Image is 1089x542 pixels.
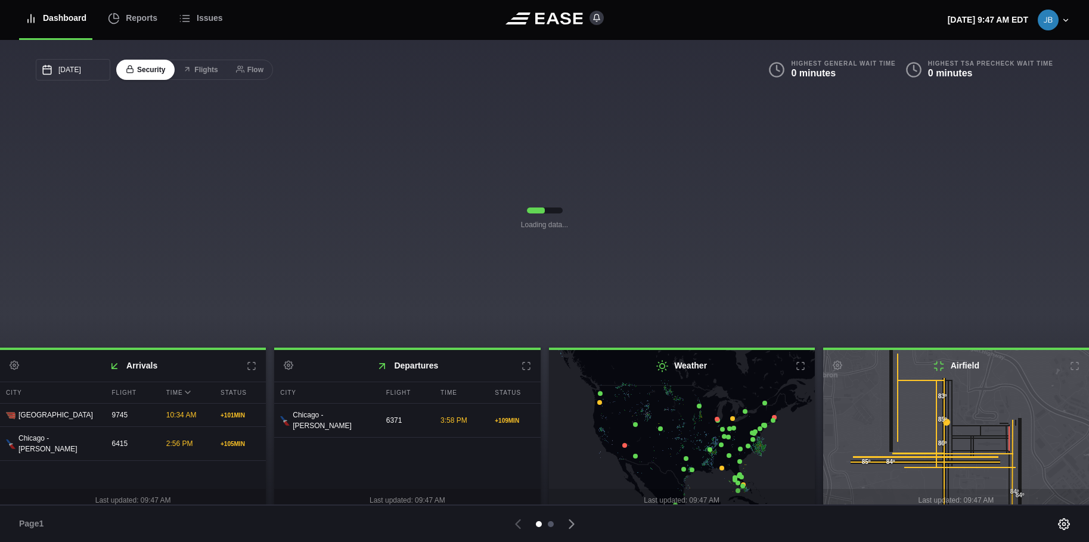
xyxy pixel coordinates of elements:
[274,489,540,512] div: Last updated: 09:47 AM
[166,439,193,448] span: 2:56 PM
[166,411,197,419] span: 10:34 AM
[380,409,432,432] div: 6371
[823,489,1089,512] div: Last updated: 09:47 AM
[489,382,540,403] div: Status
[18,433,97,454] span: Chicago - [PERSON_NAME]
[116,60,175,80] button: Security
[928,60,1053,67] b: Highest TSA PreCheck Wait Time
[823,350,1089,382] h2: Airfield
[293,410,371,431] span: Chicago - [PERSON_NAME]
[380,382,432,403] div: Flight
[221,411,260,420] div: + 101 MIN
[928,68,973,78] b: 0 minutes
[18,410,93,420] span: [GEOGRAPHIC_DATA]
[549,350,815,382] h2: Weather
[549,489,815,512] div: Last updated: 09:47 AM
[36,59,110,80] input: mm/dd/yyyy
[791,60,895,67] b: Highest General Wait Time
[227,60,273,80] button: Flow
[495,416,534,425] div: + 109 MIN
[106,382,157,403] div: Flight
[1038,10,1059,30] img: 74ad5be311c8ae5b007de99f4e979312
[440,416,467,425] span: 3:58 PM
[173,60,227,80] button: Flights
[791,68,836,78] b: 0 minutes
[274,382,377,403] div: City
[160,382,212,403] div: Time
[435,382,486,403] div: Time
[221,439,260,448] div: + 105 MIN
[19,518,49,530] span: Page 1
[948,14,1028,26] p: [DATE] 9:47 AM EDT
[274,350,540,382] h2: Departures
[521,219,568,230] b: Loading data...
[215,382,266,403] div: Status
[106,404,157,426] div: 9745
[106,432,157,455] div: 6415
